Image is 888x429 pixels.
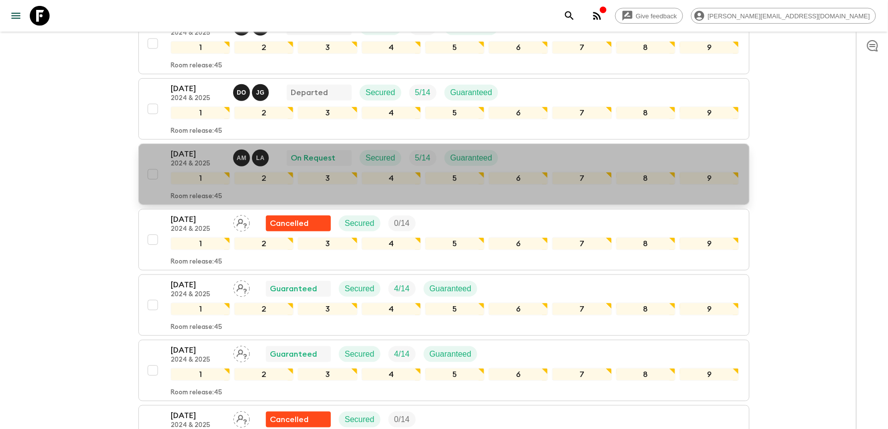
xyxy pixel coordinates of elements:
[366,152,395,164] p: Secured
[489,172,548,185] div: 6
[680,41,739,54] div: 9
[360,150,401,166] div: Secured
[171,344,225,356] p: [DATE]
[298,303,357,316] div: 3
[339,412,381,428] div: Secured
[394,348,410,360] p: 4 / 14
[291,87,328,99] p: Departed
[366,87,395,99] p: Secured
[631,12,683,20] span: Give feedback
[615,8,683,24] a: Give feedback
[298,237,357,250] div: 3
[298,172,357,185] div: 3
[234,172,294,185] div: 2
[616,172,676,185] div: 8
[345,348,375,360] p: Secured
[270,283,317,295] p: Guaranteed
[298,107,357,119] div: 3
[171,356,225,364] p: 2024 & 2025
[415,87,431,99] p: 5 / 14
[409,85,437,101] div: Trip Fill
[552,237,612,250] div: 7
[171,303,230,316] div: 1
[680,172,739,185] div: 9
[362,172,421,185] div: 4
[233,218,250,226] span: Assign pack leader
[266,412,331,428] div: Flash Pack cancellation
[233,153,271,161] span: Alex Manzaba - Mainland, Luis Altamirano - Galapagos
[233,414,250,422] span: Assign pack leader
[171,107,230,119] div: 1
[450,152,493,164] p: Guaranteed
[388,215,416,231] div: Trip Fill
[234,368,294,381] div: 2
[138,209,750,270] button: [DATE]2024 & 2025Assign pack leaderFlash Pack cancellationSecuredTrip Fill123456789Room release:45
[171,41,230,54] div: 1
[362,237,421,250] div: 4
[552,303,612,316] div: 7
[489,303,548,316] div: 6
[171,83,225,95] p: [DATE]
[425,107,485,119] div: 5
[138,340,750,401] button: [DATE]2024 & 2025Assign pack leaderGuaranteedSecuredTrip FillGuaranteed123456789Room release:45
[362,368,421,381] div: 4
[360,85,401,101] div: Secured
[560,6,579,26] button: search adventures
[489,107,548,119] div: 6
[138,78,750,140] button: [DATE]2024 & 2025David Ortiz, John GarateDepartedSecuredTrip FillGuaranteed123456789Room release:45
[388,281,416,297] div: Trip Fill
[362,303,421,316] div: 4
[415,152,431,164] p: 5 / 14
[345,217,375,229] p: Secured
[298,41,357,54] div: 3
[616,107,676,119] div: 8
[616,368,676,381] div: 8
[171,258,222,266] p: Room release: 45
[138,274,750,336] button: [DATE]2024 & 2025Assign pack leaderGuaranteedSecuredTrip FillGuaranteed123456789Room release:45
[171,148,225,160] p: [DATE]
[138,144,750,205] button: [DATE]2024 & 2025Alex Manzaba - Mainland, Luis Altamirano - GalapagosOn RequestSecuredTrip FillGu...
[345,283,375,295] p: Secured
[171,95,225,103] p: 2024 & 2025
[171,237,230,250] div: 1
[450,87,493,99] p: Guaranteed
[171,193,222,201] p: Room release: 45
[388,412,416,428] div: Trip Fill
[489,41,548,54] div: 6
[233,87,271,95] span: David Ortiz, John Garate
[702,12,876,20] span: [PERSON_NAME][EMAIL_ADDRESS][DOMAIN_NAME]
[298,368,357,381] div: 3
[362,41,421,54] div: 4
[234,107,294,119] div: 2
[266,215,331,231] div: Flash Pack cancellation
[388,346,416,362] div: Trip Fill
[409,150,437,166] div: Trip Fill
[171,225,225,233] p: 2024 & 2025
[171,214,225,225] p: [DATE]
[138,13,750,74] button: [DATE]2024 & 2025Luis Altamirano - Galapagos, Natalia Pesantes - MainlandCompletedSecuredTrip Fil...
[339,281,381,297] div: Secured
[425,172,485,185] div: 5
[394,414,410,426] p: 0 / 14
[616,303,676,316] div: 8
[362,107,421,119] div: 4
[616,237,676,250] div: 8
[430,348,472,360] p: Guaranteed
[171,62,222,70] p: Room release: 45
[339,346,381,362] div: Secured
[691,8,876,24] div: [PERSON_NAME][EMAIL_ADDRESS][DOMAIN_NAME]
[234,303,294,316] div: 2
[425,368,485,381] div: 5
[237,154,247,162] p: A M
[171,410,225,422] p: [DATE]
[616,41,676,54] div: 8
[171,389,222,397] p: Room release: 45
[425,41,485,54] div: 5
[171,172,230,185] div: 1
[171,160,225,168] p: 2024 & 2025
[489,368,548,381] div: 6
[6,6,26,26] button: menu
[171,291,225,299] p: 2024 & 2025
[233,150,271,166] button: AMLA
[291,152,335,164] p: On Request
